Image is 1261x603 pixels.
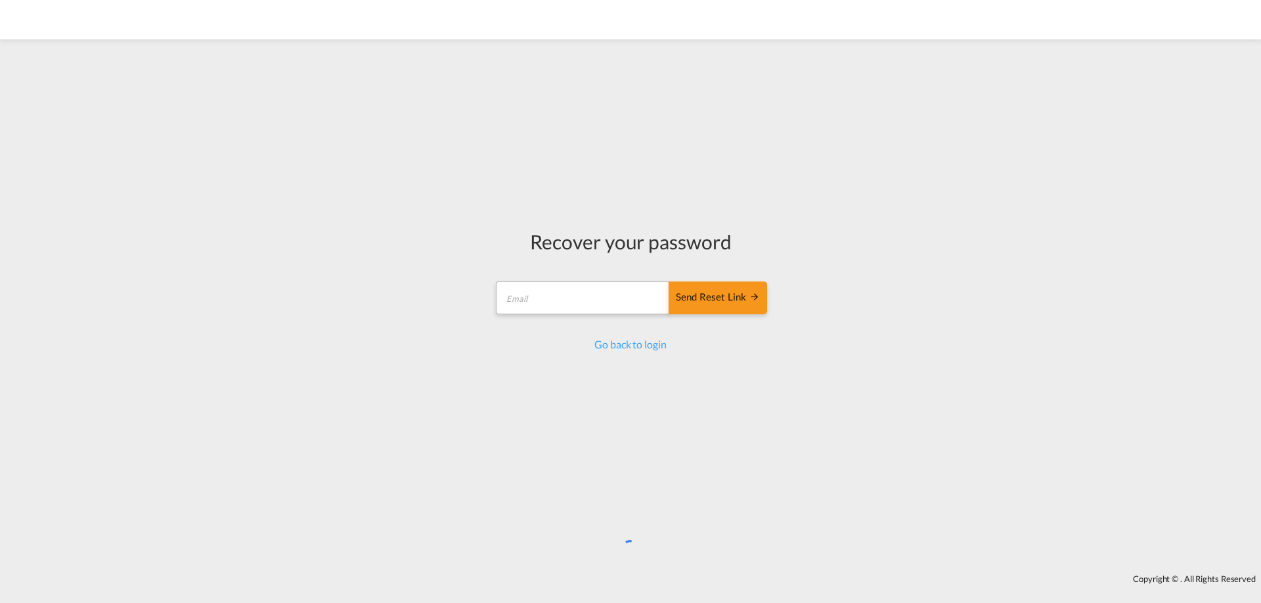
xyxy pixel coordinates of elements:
[594,338,666,350] a: Go back to login
[496,281,670,314] input: Email
[676,290,760,305] div: Send reset link
[669,281,767,314] button: SEND RESET LINK
[494,228,767,255] div: Recover your password
[749,291,760,302] md-icon: icon-arrow-right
